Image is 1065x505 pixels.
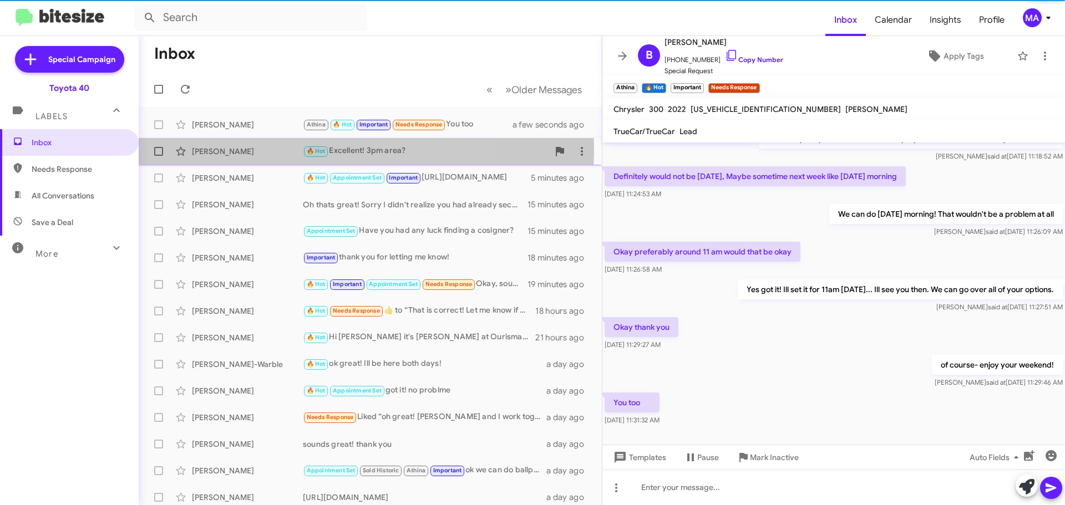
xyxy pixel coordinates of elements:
[303,251,528,264] div: thank you for letting me know!
[32,190,94,201] span: All Conversations
[192,438,303,450] div: [PERSON_NAME]
[605,265,662,273] span: [DATE] 11:26:58 AM
[192,492,303,503] div: [PERSON_NAME]
[605,392,660,412] p: You too
[528,199,593,210] div: 15 minutes ago
[15,46,124,73] a: Special Campaign
[665,35,783,49] span: [PERSON_NAME]
[303,384,546,397] div: got it! no problme
[307,334,326,341] span: 🔥 Hot
[697,447,719,467] span: Pause
[691,104,841,114] span: [US_VEHICLE_IDENTIFICATION_NUMBER]
[303,199,528,210] div: Oh thats great! Sorry I didn't realize you had already secured a vehicle
[546,412,593,423] div: a day ago
[1023,8,1042,27] div: MA
[738,279,1063,299] p: Yes got it! Ill set it for 11am [DATE]... Ill see you then. We can go over all of your options.
[932,355,1063,375] p: of course- enjoy your weekend!
[921,4,970,36] span: Insights
[970,447,1023,467] span: Auto Fields
[613,126,675,136] span: TrueCar/TrueCar
[611,447,666,467] span: Templates
[944,46,984,66] span: Apply Tags
[303,464,546,477] div: ok we can do ballparks
[303,304,535,317] div: ​👍​ to “ That is correct! Let me know if you have any questions before then. Otherwise, I will se...
[433,467,462,474] span: Important
[333,387,382,394] span: Appointment Set
[307,414,354,421] span: Needs Response
[363,467,399,474] span: Sold Historic
[961,447,1032,467] button: Auto Fields
[986,378,1006,386] span: said at
[728,447,808,467] button: Mark Inactive
[646,47,653,64] span: B
[605,340,661,349] span: [DATE] 11:29:27 AM
[987,152,1007,160] span: said at
[528,279,593,290] div: 19 minutes ago
[307,227,356,234] span: Appointment Set
[970,4,1013,36] a: Profile
[613,104,645,114] span: Chrysler
[32,164,126,175] span: Needs Response
[934,227,1063,236] span: [PERSON_NAME] [DATE] 11:26:09 AM
[845,104,907,114] span: [PERSON_NAME]
[307,307,326,314] span: 🔥 Hot
[480,78,499,101] button: Previous
[192,119,303,130] div: [PERSON_NAME]
[192,359,303,370] div: [PERSON_NAME]-Warble
[307,360,326,368] span: 🔥 Hot
[546,465,593,476] div: a day ago
[307,174,326,181] span: 🔥 Hot
[192,252,303,263] div: [PERSON_NAME]
[866,4,921,36] a: Calendar
[333,121,352,128] span: 🔥 Hot
[486,83,493,96] span: «
[526,119,593,130] div: a few seconds ago
[898,46,1012,66] button: Apply Tags
[531,172,593,183] div: 5 minutes ago
[32,137,126,148] span: Inbox
[605,190,661,198] span: [DATE] 11:24:53 AM
[303,171,531,184] div: [URL][DOMAIN_NAME]
[303,438,546,450] div: sounds great! thank you
[134,4,367,31] input: Search
[303,145,549,157] div: Excellent! 3pm area?
[303,278,528,290] div: Okay, sounds good
[32,217,73,228] span: Save a Deal
[528,226,593,237] div: 15 minutes ago
[829,204,1063,224] p: We can do [DATE] morning! That wouldn't be a problem at all
[936,303,1063,311] span: [PERSON_NAME] [DATE] 11:27:51 AM
[192,146,303,157] div: [PERSON_NAME]
[154,45,195,63] h1: Inbox
[303,492,546,503] div: [URL][DOMAIN_NAME]
[535,305,593,317] div: 18 hours ago
[395,121,443,128] span: Needs Response
[333,174,382,181] span: Appointment Set
[935,378,1063,386] span: [PERSON_NAME] [DATE] 11:29:46 AM
[303,331,535,344] div: Hi [PERSON_NAME] it's [PERSON_NAME] at Ourisman Toyota 40. Skip the stress and drive [DATE] - pay...
[192,332,303,343] div: [PERSON_NAME]
[546,359,593,370] div: a day ago
[49,83,89,94] div: Toyota 40
[825,4,866,36] span: Inbox
[307,147,326,155] span: 🔥 Hot
[546,438,593,450] div: a day ago
[986,227,1005,236] span: said at
[613,83,637,93] small: Athina
[192,385,303,396] div: [PERSON_NAME]
[303,225,528,237] div: Have you had any luck finding a cosigner?
[35,249,58,259] span: More
[480,78,589,101] nav: Page navigation example
[333,307,380,314] span: Needs Response
[668,104,686,114] span: 2022
[936,152,1063,160] span: [PERSON_NAME] [DATE] 11:18:52 AM
[192,172,303,183] div: [PERSON_NAME]
[725,55,783,64] a: Copy Number
[307,387,326,394] span: 🔥 Hot
[665,49,783,65] span: [PHONE_NUMBER]
[303,358,546,370] div: ok great! Ill be here both days!
[988,303,1007,311] span: said at
[307,467,356,474] span: Appointment Set
[602,447,675,467] button: Templates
